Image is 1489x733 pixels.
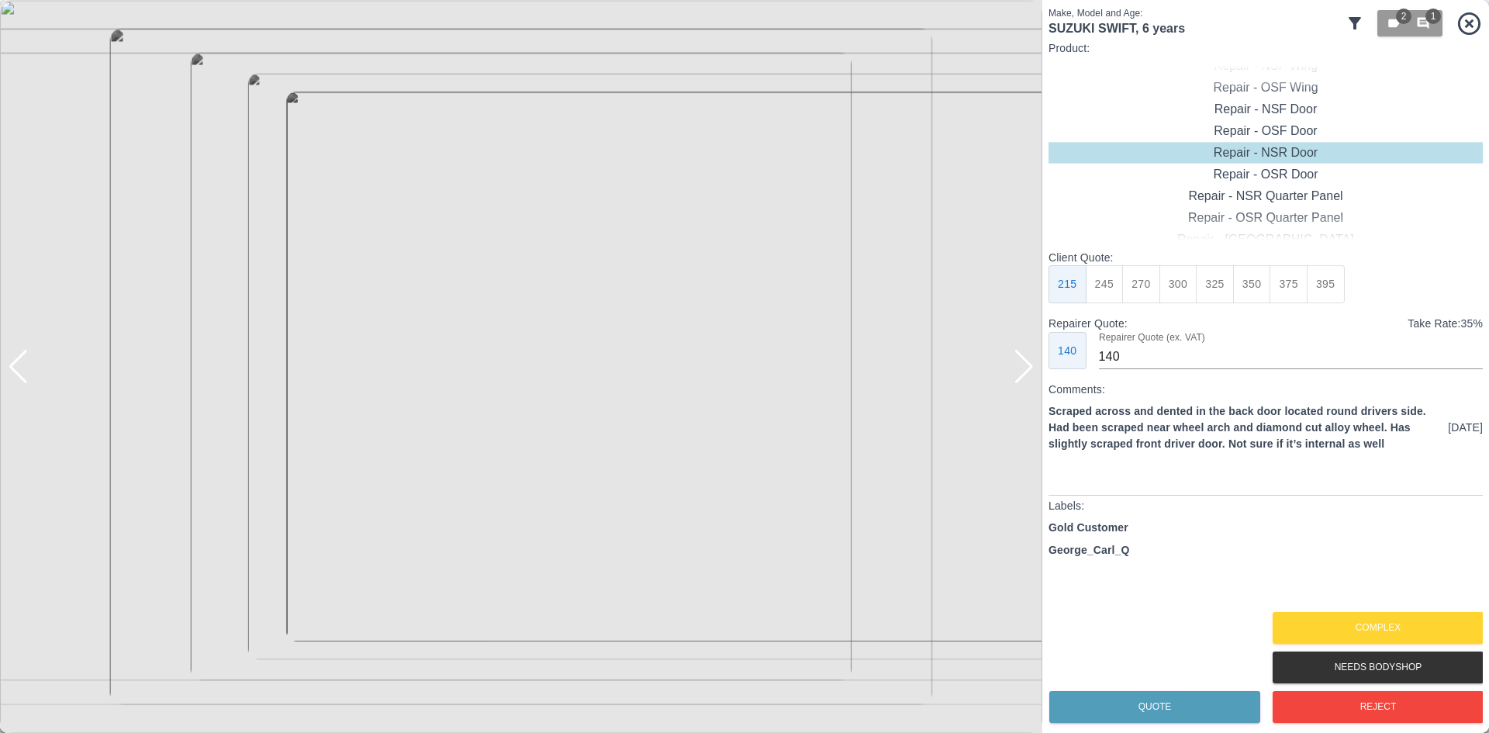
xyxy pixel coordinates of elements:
[1049,120,1483,142] div: Repair - OSF Door
[1307,265,1345,303] button: 395
[1425,9,1441,24] span: 1
[1049,691,1260,723] button: Quote
[1049,265,1087,303] button: 215
[1049,229,1483,251] div: Repair - [GEOGRAPHIC_DATA]
[1159,265,1197,303] button: 300
[1049,250,1483,265] p: Client Quote:
[1099,330,1205,344] label: Repairer Quote (ex. VAT)
[1273,612,1484,644] button: Complex
[1049,40,1483,56] p: Product:
[1049,99,1483,120] div: Repair - NSF Door
[1233,265,1271,303] button: 350
[1448,420,1483,436] p: [DATE]
[1273,691,1484,723] button: Reject
[1408,316,1483,332] p: Take Rate: 35 %
[1049,77,1483,99] div: Repair - OSF Wing
[1273,652,1484,683] button: Needs Bodyshop
[1049,6,1339,20] p: Make, Model and Age:
[1049,316,1128,331] p: Repairer Quote:
[1049,142,1483,164] div: Repair - NSR Door
[1049,185,1483,207] div: Repair - NSR Quarter Panel
[1270,265,1308,303] button: 375
[1196,265,1234,303] button: 325
[1377,10,1442,36] button: 21
[1049,164,1483,185] div: Repair - OSR Door
[1122,265,1160,303] button: 270
[1049,382,1483,397] p: Comments:
[1086,265,1124,303] button: 245
[1049,20,1339,36] h1: SUZUKI SWIFT , 6 years
[1049,520,1128,536] p: Gold Customer
[1049,332,1087,370] button: 140
[1049,207,1483,229] div: Repair - OSR Quarter Panel
[1396,9,1411,24] span: 2
[1049,403,1442,452] p: Scraped across and dented in the back door located round drivers side. Had been scraped near whee...
[1049,498,1483,513] p: Labels:
[1049,542,1129,558] p: George_Carl_Q
[1049,55,1483,77] div: Repair - NSF Wing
